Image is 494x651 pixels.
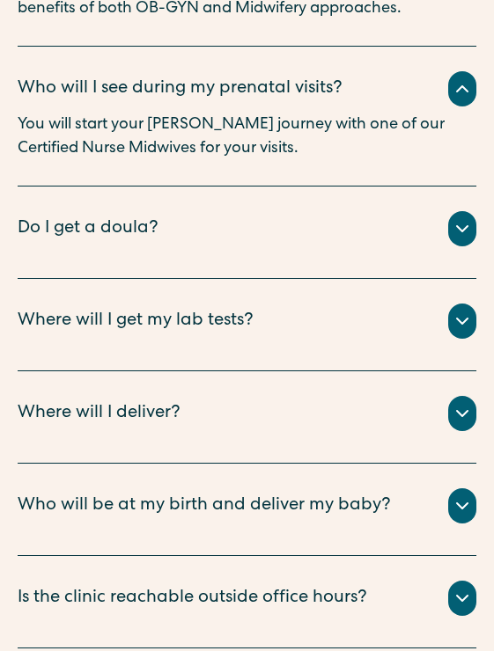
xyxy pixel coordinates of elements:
div: Who will I see during my prenatal visits? [18,76,342,102]
div: Where will I deliver? [18,400,180,427]
div: Do I get a doula? [18,216,158,242]
div: Who will be at my birth and deliver my baby? [18,493,390,519]
p: You will start your [PERSON_NAME] journey with one of our Certified Nurse Midwives for your visits. [18,113,476,161]
div: Is the clinic reachable outside office hours? [18,585,366,611]
div: Where will I get my lab tests? [18,308,253,334]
